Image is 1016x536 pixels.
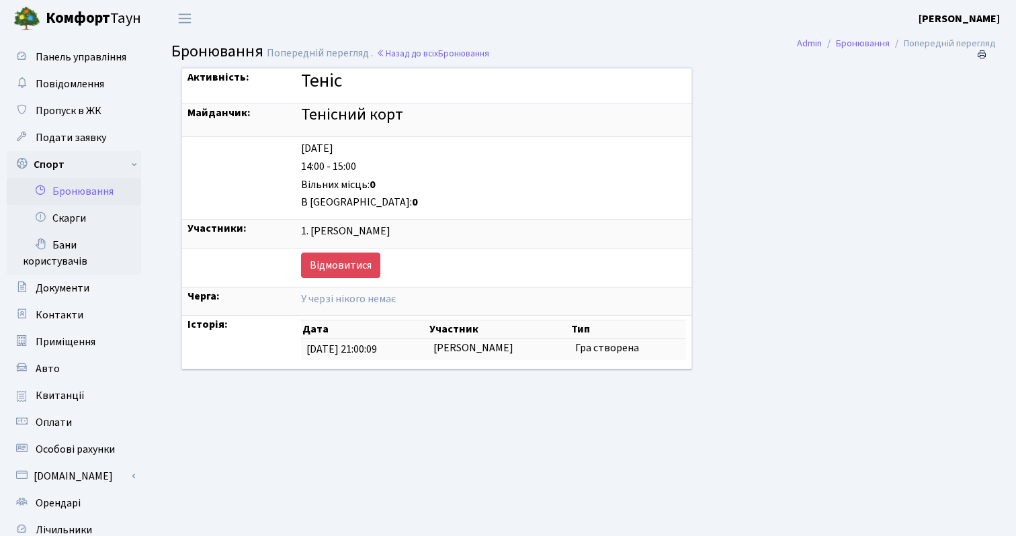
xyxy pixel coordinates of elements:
[7,151,141,178] a: Спорт
[575,341,639,355] span: Гра створена
[187,317,228,332] strong: Історія:
[301,320,428,339] th: Дата
[919,11,1000,26] b: [PERSON_NAME]
[438,47,489,60] span: Бронювання
[36,103,101,118] span: Пропуск в ЖК
[7,328,141,355] a: Приміщення
[7,71,141,97] a: Повідомлення
[7,97,141,124] a: Пропуск в ЖК
[301,339,428,360] td: [DATE] 21:00:09
[267,46,373,60] span: Попередній перегляд .
[7,275,141,302] a: Документи
[428,339,570,360] td: [PERSON_NAME]
[36,496,81,510] span: Орендарі
[890,36,996,51] li: Попередній перегляд
[36,77,104,91] span: Повідомлення
[36,50,126,64] span: Панель управління
[187,289,220,304] strong: Черга:
[36,281,89,296] span: Документи
[7,302,141,328] a: Контакти
[7,463,141,490] a: [DOMAIN_NAME]
[836,36,890,50] a: Бронювання
[7,44,141,71] a: Панель управління
[7,490,141,517] a: Орендарі
[171,40,263,63] span: Бронювання
[36,415,72,430] span: Оплати
[168,7,202,30] button: Переключити навігацію
[301,195,686,210] div: В [GEOGRAPHIC_DATA]:
[187,70,249,85] strong: Активність:
[7,355,141,382] a: Авто
[376,47,489,60] a: Назад до всіхБронювання
[13,5,40,32] img: logo.png
[7,205,141,232] a: Скарги
[777,30,1016,58] nav: breadcrumb
[919,11,1000,27] a: [PERSON_NAME]
[370,177,376,192] b: 0
[7,232,141,275] a: Бани користувачів
[301,105,686,125] h4: Тенісний корт
[46,7,110,29] b: Комфорт
[46,7,141,30] span: Таун
[36,388,85,403] span: Квитанції
[301,177,686,193] div: Вільних місць:
[301,70,686,93] h3: Теніс
[7,124,141,151] a: Подати заявку
[412,195,418,210] b: 0
[570,320,686,339] th: Тип
[36,442,115,457] span: Особові рахунки
[7,178,141,205] a: Бронювання
[428,320,570,339] th: Участник
[301,224,686,239] div: 1. [PERSON_NAME]
[187,221,247,236] strong: Участники:
[797,36,822,50] a: Admin
[187,105,251,120] strong: Майданчик:
[7,382,141,409] a: Квитанції
[301,159,686,175] div: 14:00 - 15:00
[7,409,141,436] a: Оплати
[301,253,380,278] a: Відмовитися
[301,292,396,306] span: У черзі нікого немає
[301,141,686,157] div: [DATE]
[36,361,60,376] span: Авто
[36,308,83,322] span: Контакти
[7,436,141,463] a: Особові рахунки
[36,334,95,349] span: Приміщення
[36,130,106,145] span: Подати заявку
